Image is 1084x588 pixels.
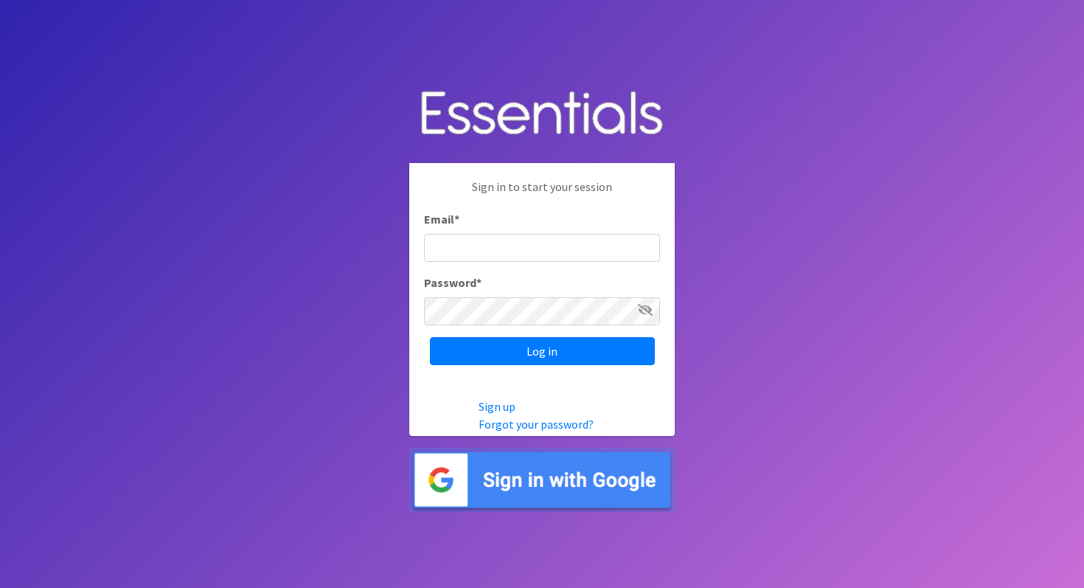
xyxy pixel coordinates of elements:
[476,275,482,290] abbr: required
[424,210,459,228] label: Email
[409,448,675,512] img: Sign in with Google
[479,417,594,432] a: Forgot your password?
[479,399,515,414] a: Sign up
[430,337,655,365] input: Log in
[454,212,459,226] abbr: required
[409,76,675,152] img: Human Essentials
[424,274,482,291] label: Password
[424,178,660,210] p: Sign in to start your session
